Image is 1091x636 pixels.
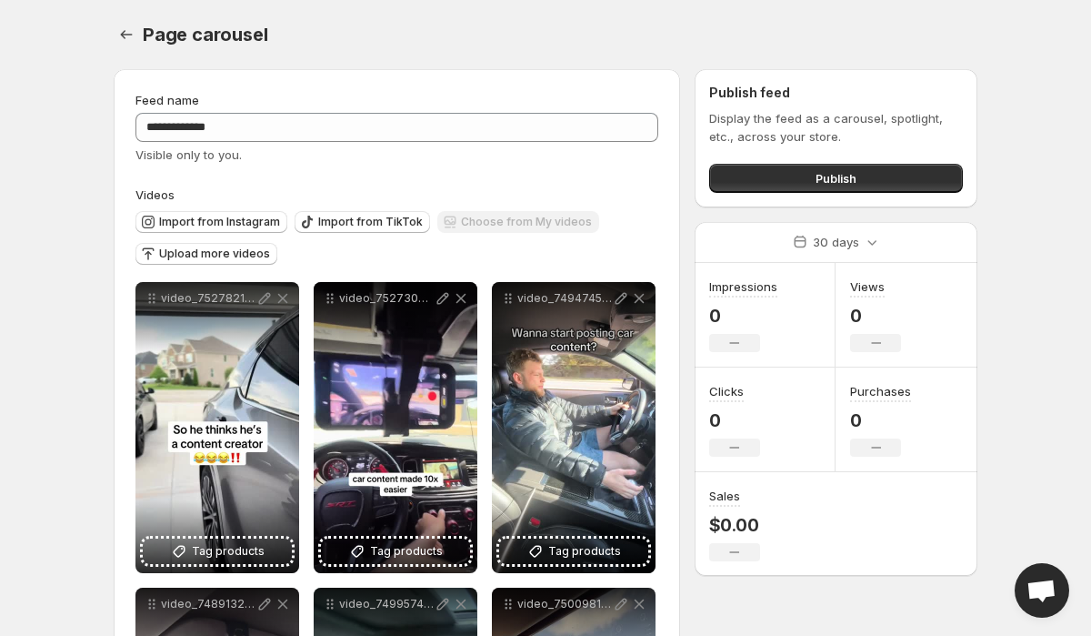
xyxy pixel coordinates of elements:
p: Display the feed as a carousel, spotlight, etc., across your store. [709,109,963,146]
h2: Publish feed [709,84,963,102]
span: Import from Instagram [159,215,280,229]
span: Upload more videos [159,247,270,261]
span: Feed name [135,93,199,107]
span: Tag products [192,542,265,560]
span: Visible only to you. [135,147,242,162]
p: 0 [850,409,911,431]
button: Upload more videos [135,243,277,265]
p: 30 days [813,233,859,251]
p: video_7494745231758413098 [517,291,612,306]
h3: Views [850,278,885,296]
span: Page carousel [143,24,267,45]
p: 0 [709,409,760,431]
p: video_7489132546211499307 [161,597,255,611]
button: Tag products [499,539,648,564]
p: video_7500981464767434014 1 [517,597,612,611]
div: video_7494745231758413098Tag products [492,282,656,573]
p: video_7527821776655617335 [161,291,255,306]
p: 0 [850,305,901,327]
button: Import from Instagram [135,211,287,233]
p: 0 [709,305,777,327]
h3: Purchases [850,382,911,400]
button: Publish [709,164,963,193]
span: Publish [816,169,856,187]
button: Tag products [321,539,470,564]
div: video_7527308597986856247Tag products [314,282,477,573]
h3: Sales [709,487,740,505]
button: Import from TikTok [295,211,430,233]
span: Tag products [370,542,443,560]
div: Open chat [1015,563,1069,618]
h3: Clicks [709,382,744,400]
h3: Impressions [709,278,777,296]
p: video_7499574039539764510 [339,597,434,611]
button: Settings [114,22,139,47]
span: Videos [135,187,175,202]
p: video_7527308597986856247 [339,291,434,306]
span: Tag products [548,542,621,560]
button: Tag products [143,539,292,564]
p: $0.00 [709,514,760,536]
span: Import from TikTok [318,215,423,229]
div: video_7527821776655617335Tag products [135,282,299,573]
